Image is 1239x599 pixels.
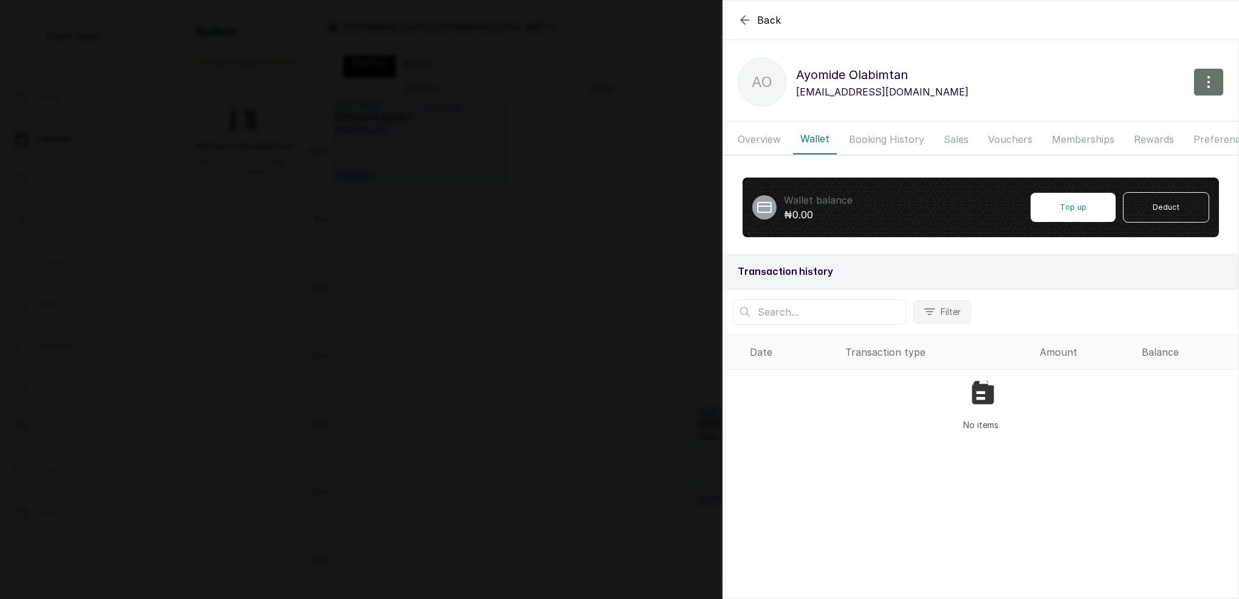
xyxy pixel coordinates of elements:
p: [EMAIL_ADDRESS][DOMAIN_NAME] [796,85,969,99]
p: Wallet balance [784,193,853,207]
p: ₦0.00 [784,207,853,222]
p: No items [963,418,998,431]
input: Search... [733,299,906,325]
button: Wallet [793,124,837,154]
button: Back [738,13,781,27]
span: Back [757,13,781,27]
h2: Transaction history [738,265,1224,279]
p: Ayomide Olabimtan [796,65,969,85]
span: Filter [941,306,961,318]
p: AO [752,71,772,93]
button: Deduct [1123,192,1209,223]
div: Transaction type [845,345,1030,359]
button: Rewards [1127,124,1181,154]
div: Date [750,345,836,359]
div: Amount [1040,345,1133,359]
button: Top up [1031,193,1116,222]
button: Vouchers [981,124,1040,154]
button: Sales [936,124,976,154]
button: Memberships [1045,124,1122,154]
button: Filter [913,300,971,324]
div: Balance [1142,345,1234,359]
button: Overview [730,124,788,154]
button: Booking History [842,124,932,154]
